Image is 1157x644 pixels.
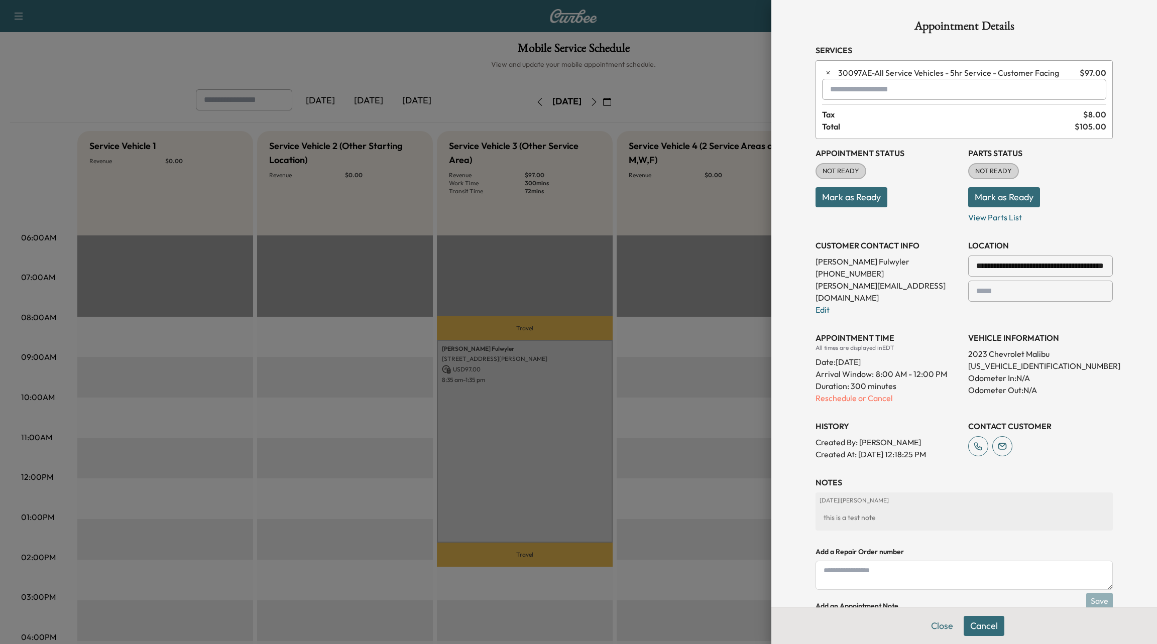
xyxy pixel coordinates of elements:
span: 8:00 AM - 12:00 PM [876,368,947,380]
p: [DATE] | [PERSON_NAME] [820,496,1109,504]
p: 2023 Chevrolet Malibu [968,348,1113,360]
p: Reschedule or Cancel [816,392,960,404]
div: Date: [DATE] [816,352,960,368]
h3: LOCATION [968,239,1113,251]
h3: Parts Status [968,147,1113,159]
p: Created By : [PERSON_NAME] [816,436,960,448]
h3: CUSTOMER CONTACT INFO [816,239,960,251]
p: Created At : [DATE] 12:18:25 PM [816,448,960,460]
p: [US_VEHICLE_IDENTIFICATION_NUMBER] [968,360,1113,372]
p: [PHONE_NUMBER] [816,268,960,280]
p: Duration: 300 minutes [816,380,960,392]
h1: Appointment Details [816,20,1113,36]
h3: CONTACT CUSTOMER [968,420,1113,432]
h3: Appointment Status [816,147,960,159]
h4: Add an Appointment Note [816,601,1113,611]
p: View Parts List [968,207,1113,223]
h4: Add a Repair Order number [816,547,1113,557]
p: [PERSON_NAME] Fulwyler [816,255,960,268]
span: $ 105.00 [1075,120,1106,133]
h3: APPOINTMENT TIME [816,332,960,344]
span: $ 8.00 [1083,108,1106,120]
span: All Service Vehicles - 5hr Service - Customer Facing [838,67,1076,79]
div: this is a test note [820,508,1109,527]
button: Close [924,616,960,636]
p: Odometer In: N/A [968,372,1113,384]
span: Tax [822,108,1083,120]
div: All times are displayed in EDT [816,344,960,352]
button: Mark as Ready [816,187,887,207]
a: Edit [816,305,830,315]
h3: Services [816,44,1113,56]
span: Total [822,120,1075,133]
p: [PERSON_NAME][EMAIL_ADDRESS][DOMAIN_NAME] [816,280,960,304]
p: Odometer Out: N/A [968,384,1113,396]
button: Mark as Ready [968,187,1040,207]
span: NOT READY [817,166,865,176]
h3: VEHICLE INFORMATION [968,332,1113,344]
span: NOT READY [969,166,1018,176]
h3: History [816,420,960,432]
p: Arrival Window: [816,368,960,380]
button: Cancel [964,616,1004,636]
h3: NOTES [816,476,1113,488]
span: $ 97.00 [1080,67,1106,79]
